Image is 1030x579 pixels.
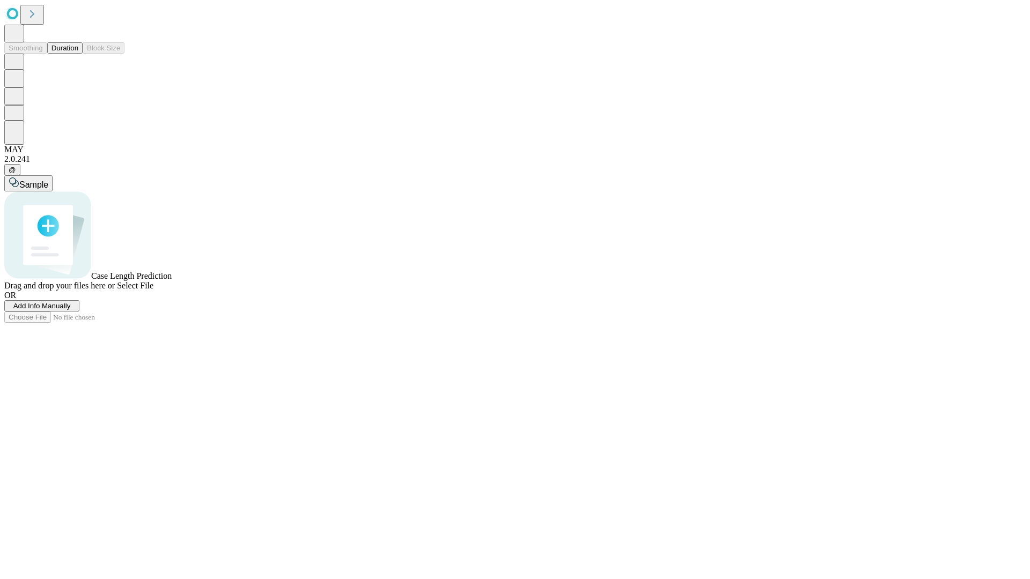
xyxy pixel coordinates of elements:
[117,281,153,290] span: Select File
[9,166,16,174] span: @
[4,300,79,311] button: Add Info Manually
[13,302,71,310] span: Add Info Manually
[4,154,1026,164] div: 2.0.241
[19,180,48,189] span: Sample
[4,164,20,175] button: @
[4,145,1026,154] div: MAY
[4,42,47,54] button: Smoothing
[83,42,124,54] button: Block Size
[91,271,172,280] span: Case Length Prediction
[47,42,83,54] button: Duration
[4,291,16,300] span: OR
[4,281,115,290] span: Drag and drop your files here or
[4,175,53,191] button: Sample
